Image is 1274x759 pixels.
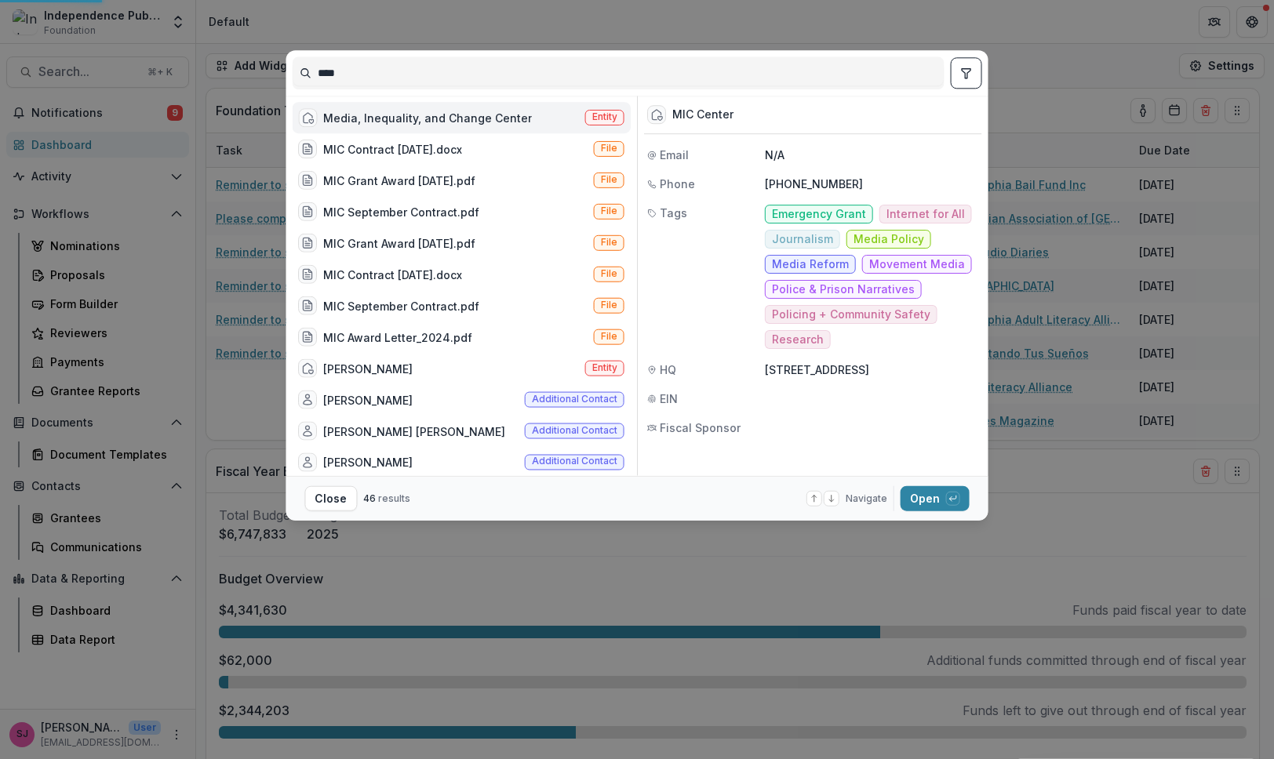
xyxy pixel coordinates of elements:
span: Entity [592,112,617,123]
div: MIC Award Letter_2024.pdf [323,329,472,345]
span: EIN [660,390,678,407]
span: File [601,268,617,279]
div: MIC Contract [DATE].docx [323,141,462,158]
span: Emergency Grant [772,208,866,221]
span: Additional contact [532,394,617,405]
span: Journalism [772,233,833,246]
span: Media Reform [772,258,849,271]
span: Tags [660,205,687,221]
span: Fiscal Sponsor [660,419,741,436]
span: Additional contact [532,425,617,436]
div: [PERSON_NAME] [323,391,413,408]
span: Additional contact [532,456,617,467]
p: N/A [765,147,979,163]
span: Movement Media [869,258,965,271]
span: File [601,300,617,310]
span: 46 [363,492,376,504]
span: Email [660,147,689,163]
span: Media Policy [854,233,924,246]
div: MIC September Contract.pdf [323,204,479,220]
div: MIC Center [672,108,733,122]
button: toggle filters [951,57,982,89]
p: [STREET_ADDRESS] [765,361,979,378]
span: Policing + Community Safety [772,308,930,321]
span: File [601,331,617,342]
button: Close [304,486,357,511]
div: [PERSON_NAME] [PERSON_NAME] [323,423,505,439]
span: HQ [660,361,676,378]
span: File [601,174,617,185]
span: Entity [592,362,617,373]
div: MIC September Contract.pdf [323,297,479,314]
div: Media, Inequality, and Change Center [323,110,532,126]
div: [PERSON_NAME] [323,360,413,376]
p: [PHONE_NUMBER] [765,176,979,192]
div: MIC Contract [DATE].docx [323,267,462,283]
span: Research [772,333,824,347]
span: File [601,205,617,216]
span: Internet for All [886,208,965,221]
div: MIC Grant Award [DATE].pdf [323,235,475,252]
span: Police & Prison Narratives [772,283,915,296]
div: MIC Grant Award [DATE].pdf [323,172,475,189]
span: File [601,237,617,248]
span: File [601,143,617,154]
div: [PERSON_NAME] [323,454,413,470]
button: Open [901,486,970,511]
span: results [378,492,410,504]
span: Navigate [846,492,887,506]
span: Phone [660,176,695,192]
